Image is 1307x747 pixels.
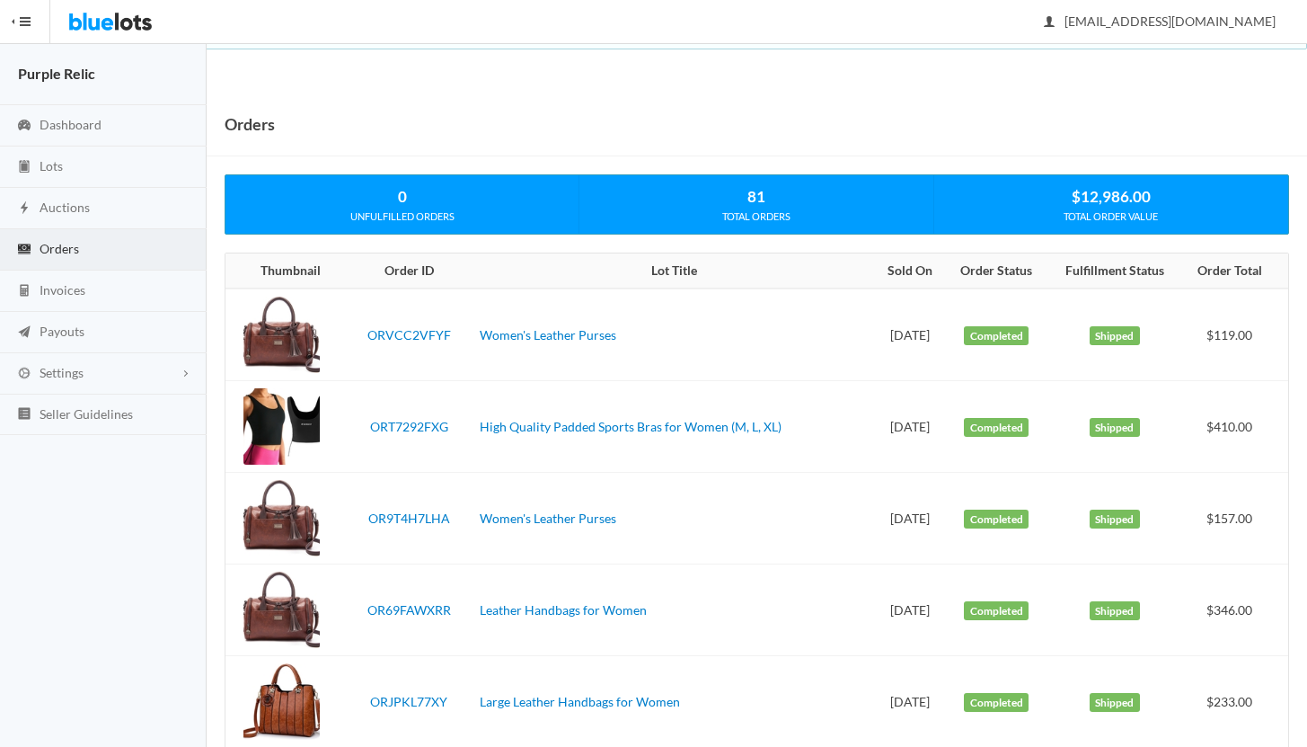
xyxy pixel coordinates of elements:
[1181,473,1288,565] td: $157.00
[1181,381,1288,473] td: $410.00
[579,209,932,225] div: TOTAL ORDERS
[1045,13,1276,29] span: [EMAIL_ADDRESS][DOMAIN_NAME]
[875,381,945,473] td: [DATE]
[1090,693,1140,713] label: Shipped
[964,601,1029,621] label: Completed
[40,200,90,215] span: Auctions
[367,327,451,342] a: ORVCC2VFYF
[964,510,1029,529] label: Completed
[480,602,647,618] a: Leather Handbags for Women
[875,289,945,381] td: [DATE]
[1181,565,1288,656] td: $346.00
[875,565,945,656] td: [DATE]
[15,242,33,259] ion-icon: cash
[472,253,875,289] th: Lot Title
[40,324,84,339] span: Payouts
[346,253,472,289] th: Order ID
[225,209,578,225] div: UNFULFILLED ORDERS
[1047,253,1181,289] th: Fulfillment Status
[225,253,346,289] th: Thumbnail
[875,253,945,289] th: Sold On
[934,209,1288,225] div: TOTAL ORDER VALUE
[1040,14,1058,31] ion-icon: person
[1090,510,1140,529] label: Shipped
[40,117,102,132] span: Dashboard
[1090,326,1140,346] label: Shipped
[370,694,447,709] a: ORJPKL77XY
[480,419,782,434] a: High Quality Padded Sports Bras for Women (M, L, XL)
[1090,418,1140,438] label: Shipped
[964,693,1029,713] label: Completed
[15,159,33,176] ion-icon: clipboard
[18,65,95,82] strong: Purple Relic
[964,418,1029,438] label: Completed
[480,327,616,342] a: Women's Leather Purses
[747,187,765,206] strong: 81
[398,187,407,206] strong: 0
[225,111,275,138] h1: Orders
[480,511,616,526] a: Women's Leather Purses
[40,406,133,422] span: Seller Guidelines
[40,282,85,298] span: Invoices
[368,511,450,526] a: OR9T4H7LHA
[1181,253,1288,289] th: Order Total
[15,366,33,383] ion-icon: cog
[40,158,63,173] span: Lots
[1090,601,1140,621] label: Shipped
[40,241,79,256] span: Orders
[875,473,945,565] td: [DATE]
[15,406,33,423] ion-icon: list box
[964,326,1029,346] label: Completed
[945,253,1047,289] th: Order Status
[15,118,33,135] ion-icon: speedometer
[367,602,451,618] a: OR69FAWXRR
[15,325,33,342] ion-icon: paper plane
[40,365,84,380] span: Settings
[15,200,33,218] ion-icon: flash
[15,283,33,300] ion-icon: calculator
[1181,289,1288,381] td: $119.00
[480,694,680,709] a: Large Leather Handbags for Women
[370,419,448,434] a: ORT7292FXG
[1072,187,1151,206] strong: $12,986.00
